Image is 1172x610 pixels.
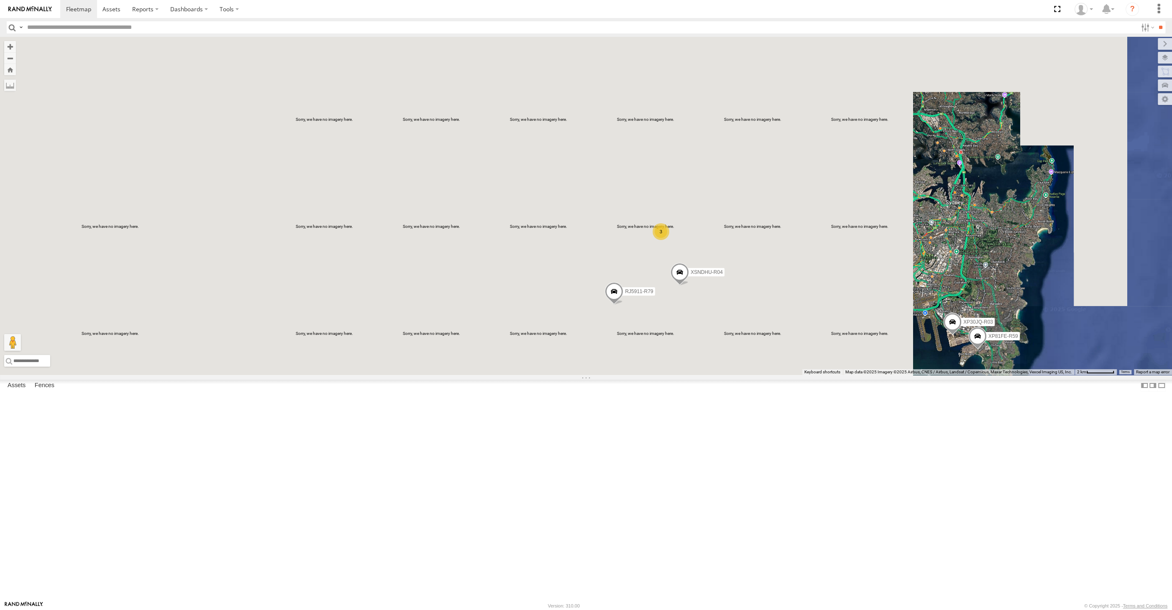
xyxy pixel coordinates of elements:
[1140,380,1149,392] label: Dock Summary Table to the Left
[1138,21,1156,33] label: Search Filter Options
[31,380,59,391] label: Fences
[1072,3,1096,15] div: Quang MAC
[1084,603,1167,608] div: © Copyright 2025 -
[1121,370,1130,374] a: Terms (opens in new tab)
[1123,603,1167,608] a: Terms and Conditions
[653,223,669,240] div: 3
[1075,369,1117,375] button: Map Scale: 2 km per 63 pixels
[8,6,52,12] img: rand-logo.svg
[1149,380,1157,392] label: Dock Summary Table to the Right
[18,21,24,33] label: Search Query
[845,370,1072,374] span: Map data ©2025 Imagery ©2025 Airbus, CNES / Airbus, Landsat / Copernicus, Maxar Technologies, Vex...
[625,288,653,294] span: RJ5911-R79
[804,369,840,375] button: Keyboard shortcuts
[1157,380,1166,392] label: Hide Summary Table
[1158,93,1172,105] label: Map Settings
[691,269,723,275] span: XSNDHU-R04
[4,52,16,64] button: Zoom out
[548,603,580,608] div: Version: 310.00
[3,380,30,391] label: Assets
[4,64,16,75] button: Zoom Home
[5,602,43,610] a: Visit our Website
[4,41,16,52] button: Zoom in
[1136,370,1169,374] a: Report a map error
[1126,3,1139,16] i: ?
[988,333,1018,339] span: XP81FE-R59
[963,319,993,325] span: XP30JQ-R03
[1077,370,1086,374] span: 2 km
[4,334,21,351] button: Drag Pegman onto the map to open Street View
[4,79,16,91] label: Measure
